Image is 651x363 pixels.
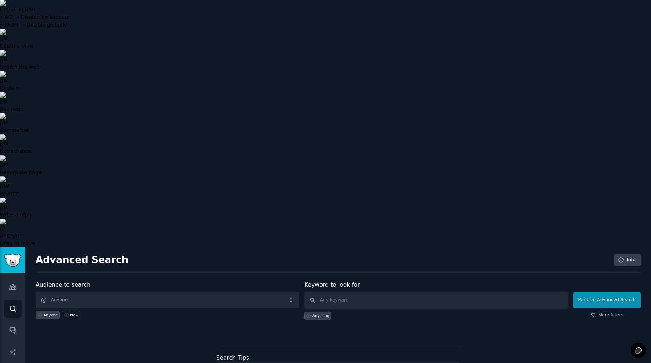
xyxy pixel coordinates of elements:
label: Search Tips [216,354,249,361]
div: Anyone [44,312,58,318]
div: New [70,312,78,318]
input: Any keyword [304,292,568,309]
button: Perform Advanced Search [573,292,641,308]
a: Info [614,254,641,266]
button: Anyone [36,292,299,308]
a: New [62,311,80,319]
h2: Advanced Search [36,254,610,266]
a: More filters [591,312,623,319]
img: GummySearch logo [4,254,21,267]
label: Keyword to look for [304,281,360,288]
div: Anything [312,313,329,318]
label: Audience to search [36,281,90,288]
